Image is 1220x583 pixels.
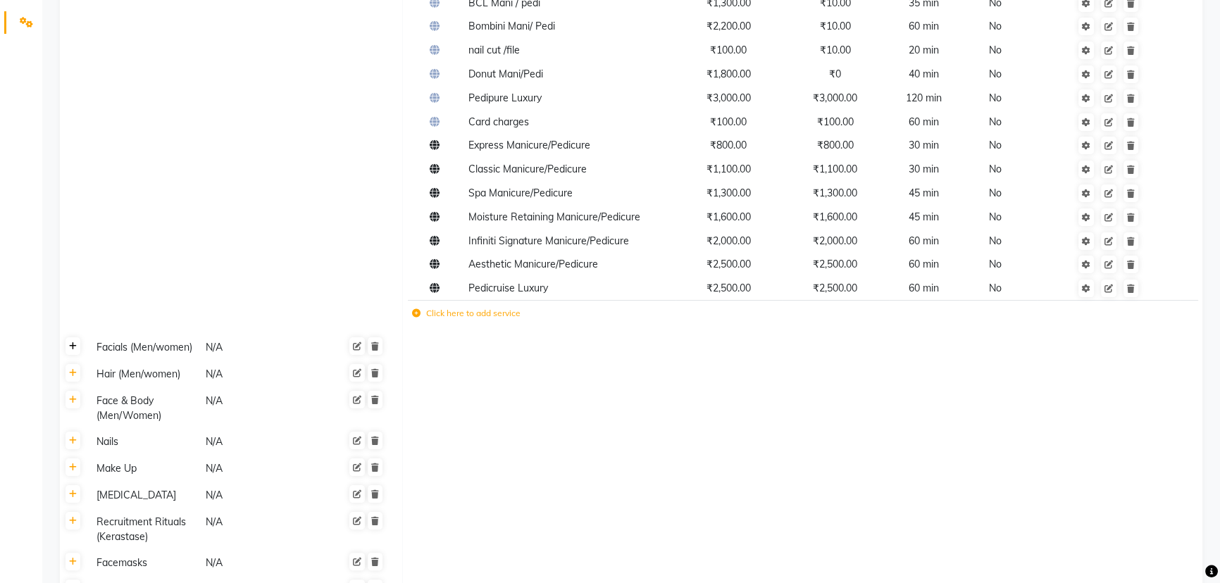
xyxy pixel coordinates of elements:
[204,487,311,504] div: N/A
[468,163,587,175] span: Classic Manicure/Pedicure
[989,92,1002,104] span: No
[989,211,1002,223] span: No
[91,460,198,477] div: Make Up
[989,163,1002,175] span: No
[710,139,747,151] span: ₹800.00
[909,282,939,294] span: 60 min
[468,44,520,56] span: nail cut /file
[989,139,1002,151] span: No
[204,433,311,451] div: N/A
[817,115,854,128] span: ₹100.00
[707,211,751,223] span: ₹1,600.00
[817,139,854,151] span: ₹800.00
[909,44,939,56] span: 20 min
[707,187,751,199] span: ₹1,300.00
[909,234,939,247] span: 60 min
[91,487,198,504] div: [MEDICAL_DATA]
[468,92,542,104] span: Pedipure Luxury
[468,234,629,247] span: Infiniti Signature Manicure/Pedicure
[707,258,751,270] span: ₹2,500.00
[468,115,529,128] span: Card charges
[989,20,1002,32] span: No
[468,211,640,223] span: Moisture Retaining Manicure/Pedicure
[909,187,939,199] span: 45 min
[909,68,939,80] span: 40 min
[412,307,521,320] label: Click here to add service
[468,282,548,294] span: Pedicruise Luxury
[91,392,198,425] div: Face & Body (Men/Women)
[906,92,942,104] span: 120 min
[909,20,939,32] span: 60 min
[813,282,857,294] span: ₹2,500.00
[909,258,939,270] span: 60 min
[909,211,939,223] span: 45 min
[820,44,851,56] span: ₹10.00
[829,68,841,80] span: ₹0
[707,20,751,32] span: ₹2,200.00
[91,433,198,451] div: Nails
[820,20,851,32] span: ₹10.00
[468,187,573,199] span: Spa Manicure/Pedicure
[813,258,857,270] span: ₹2,500.00
[204,365,311,383] div: N/A
[204,513,311,546] div: N/A
[204,554,311,572] div: N/A
[710,115,747,128] span: ₹100.00
[707,234,751,247] span: ₹2,000.00
[909,115,939,128] span: 60 min
[989,44,1002,56] span: No
[813,211,857,223] span: ₹1,600.00
[468,20,555,32] span: Bombini Mani/ Pedi
[813,92,857,104] span: ₹3,000.00
[707,92,751,104] span: ₹3,000.00
[468,258,598,270] span: Aesthetic Manicure/Pedicure
[989,234,1002,247] span: No
[813,163,857,175] span: ₹1,100.00
[91,365,198,383] div: Hair (Men/women)
[707,163,751,175] span: ₹1,100.00
[204,339,311,356] div: N/A
[91,554,198,572] div: Facemasks
[989,258,1002,270] span: No
[204,392,311,425] div: N/A
[989,187,1002,199] span: No
[91,339,198,356] div: Facials (Men/women)
[989,282,1002,294] span: No
[707,68,751,80] span: ₹1,800.00
[909,163,939,175] span: 30 min
[989,68,1002,80] span: No
[204,460,311,477] div: N/A
[813,234,857,247] span: ₹2,000.00
[468,68,543,80] span: Donut Mani/Pedi
[989,115,1002,128] span: No
[468,139,590,151] span: Express Manicure/Pedicure
[91,513,198,546] div: Recruitment Rituals (Kerastase)
[909,139,939,151] span: 30 min
[710,44,747,56] span: ₹100.00
[707,282,751,294] span: ₹2,500.00
[813,187,857,199] span: ₹1,300.00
